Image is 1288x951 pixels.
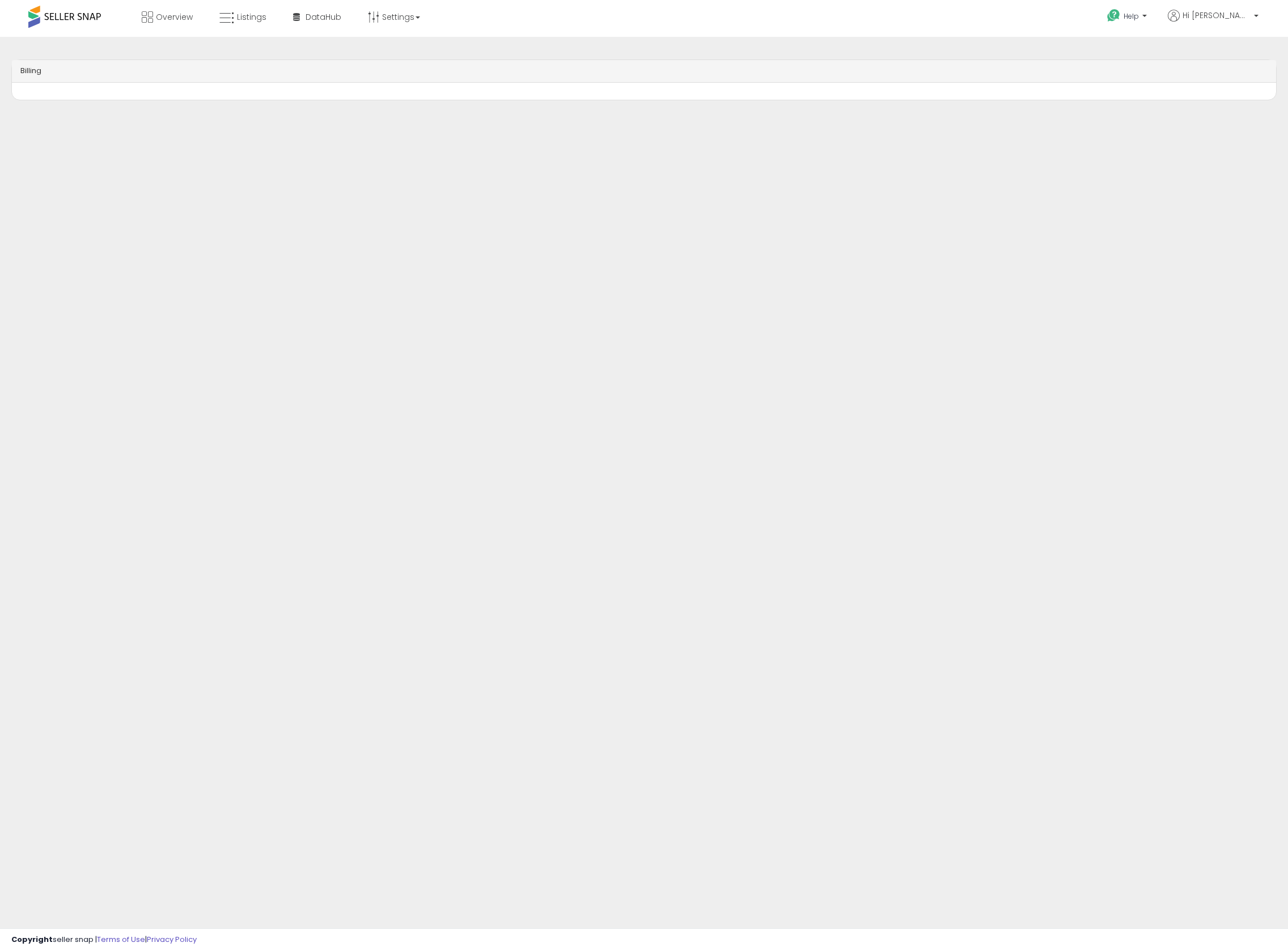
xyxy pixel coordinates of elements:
[1183,10,1251,21] span: Hi [PERSON_NAME]
[1107,9,1121,23] i: Get Help
[237,11,266,23] span: Listings
[156,11,193,23] span: Overview
[12,60,1276,83] div: Billing
[1124,11,1139,21] span: Help
[1168,10,1259,35] a: Hi [PERSON_NAME]
[306,11,341,23] span: DataHub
